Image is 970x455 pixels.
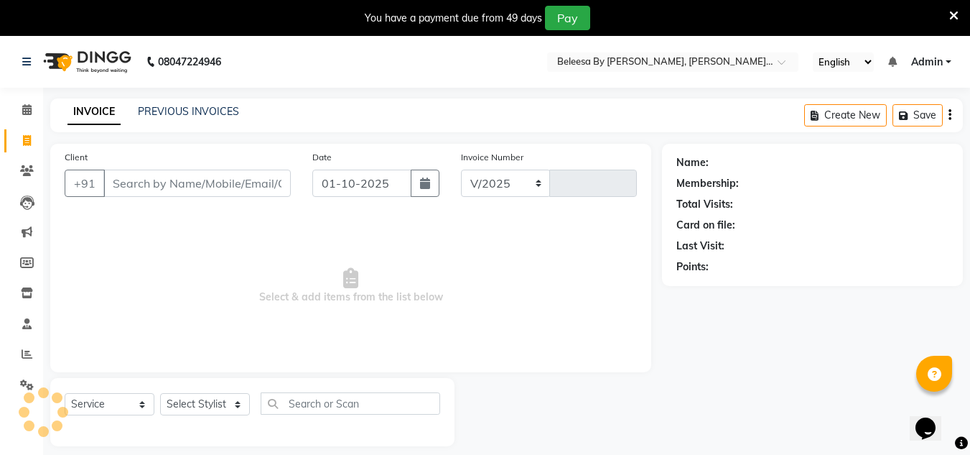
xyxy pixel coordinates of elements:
img: logo [37,42,135,82]
b: 08047224946 [158,42,221,82]
div: Membership: [676,176,739,191]
span: Select & add items from the list below [65,214,637,358]
label: Client [65,151,88,164]
span: Admin [911,55,943,70]
a: PREVIOUS INVOICES [138,105,239,118]
iframe: chat widget [910,397,956,441]
button: +91 [65,170,105,197]
input: Search by Name/Mobile/Email/Code [103,170,291,197]
a: INVOICE [67,99,121,125]
button: Create New [804,104,887,127]
div: Last Visit: [676,239,724,254]
div: Card on file: [676,218,735,233]
label: Date [312,151,332,164]
input: Search or Scan [261,392,440,415]
button: Pay [545,6,590,30]
button: Save [892,104,943,127]
div: You have a payment due from 49 days [365,11,542,26]
div: Total Visits: [676,197,733,212]
div: Points: [676,259,709,275]
label: Invoice Number [461,151,523,164]
div: Name: [676,155,709,170]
